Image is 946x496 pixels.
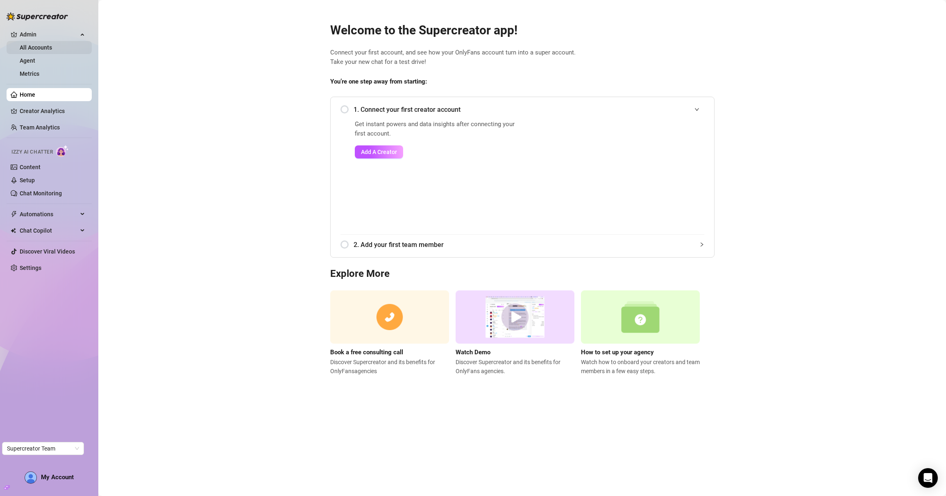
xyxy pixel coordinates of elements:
img: Chat Copilot [11,228,16,233]
a: Team Analytics [20,124,60,131]
h2: Welcome to the Supercreator app! [330,23,715,38]
span: collapsed [699,242,704,247]
span: Discover Supercreator and its benefits for OnlyFans agencies [330,358,449,376]
a: Setup [20,177,35,183]
div: 2. Add your first team member [340,235,704,255]
a: Add A Creator [355,145,520,159]
span: Supercreator Team [7,442,79,455]
a: Home [20,91,35,98]
span: Automations [20,208,78,221]
strong: Book a free consulting call [330,349,403,356]
img: AD_cMMTxCeTpmN1d5MnKJ1j-_uXZCpTKapSSqNGg4PyXtR_tCW7gZXTNmFz2tpVv9LSyNV7ff1CaS4f4q0HLYKULQOwoM5GQR... [25,472,36,483]
a: Watch DemoDiscover Supercreator and its benefits for OnlyFans agencies. [456,290,574,376]
a: Creator Analytics [20,104,85,118]
span: Get instant powers and data insights after connecting your first account. [355,120,520,139]
div: Open Intercom Messenger [918,468,938,488]
strong: Watch Demo [456,349,490,356]
span: Connect your first account, and see how your OnlyFans account turn into a super account. Take you... [330,48,715,67]
span: My Account [41,473,74,481]
span: build [4,485,10,490]
iframe: Add Creators [540,120,704,224]
span: Watch how to onboard your creators and team members in a few easy steps. [581,358,700,376]
strong: You’re one step away from starting: [330,78,427,85]
span: thunderbolt [11,211,17,217]
a: Content [20,164,41,170]
span: 2. Add your first team member [354,240,704,250]
img: AI Chatter [56,145,69,157]
img: supercreator demo [456,290,574,344]
a: Book a free consulting callDiscover Supercreator and its benefits for OnlyFansagencies [330,290,449,376]
strong: How to set up your agency [581,349,654,356]
a: Metrics [20,70,39,77]
span: Admin [20,28,78,41]
span: Add A Creator [361,149,397,155]
a: Settings [20,265,41,271]
button: Add A Creator [355,145,403,159]
span: Izzy AI Chatter [11,148,53,156]
a: All Accounts [20,44,52,51]
span: Discover Supercreator and its benefits for OnlyFans agencies. [456,358,574,376]
div: 1. Connect your first creator account [340,100,704,120]
a: Discover Viral Videos [20,248,75,255]
a: Agent [20,57,35,64]
img: logo-BBDzfeDw.svg [7,12,68,20]
h3: Explore More [330,267,715,281]
a: Chat Monitoring [20,190,62,197]
img: consulting call [330,290,449,344]
a: How to set up your agencyWatch how to onboard your creators and team members in a few easy steps. [581,290,700,376]
img: setup agency guide [581,290,700,344]
span: crown [11,31,17,38]
span: expanded [694,107,699,112]
span: Chat Copilot [20,224,78,237]
span: 1. Connect your first creator account [354,104,704,115]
